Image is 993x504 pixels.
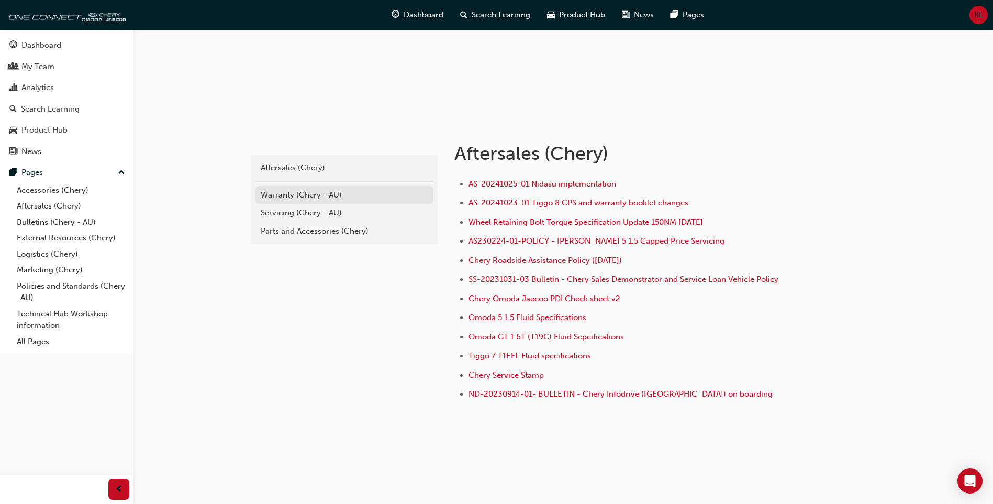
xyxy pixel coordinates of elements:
a: Servicing (Chery - AU) [255,204,433,222]
button: Pages [4,163,129,182]
span: people-icon [9,62,17,72]
a: AS-20241025-01 Nidasu implementation [468,179,616,189]
a: Product Hub [4,120,129,140]
div: Parts and Accessories (Chery) [261,225,428,237]
a: SS-20231031-03 Bulletin - Chery Sales Demonstrator and Service Loan Vehicle Policy [468,275,778,284]
a: Policies and Standards (Chery -AU) [13,278,129,306]
div: Open Intercom Messenger [957,468,983,494]
a: Search Learning [4,100,129,119]
span: up-icon [118,166,125,180]
span: search-icon [460,8,467,21]
span: news-icon [9,147,17,157]
a: car-iconProduct Hub [539,4,613,26]
button: KL [969,6,988,24]
a: Marketing (Chery) [13,262,129,278]
button: DashboardMy TeamAnalyticsSearch LearningProduct HubNews [4,34,129,163]
span: pages-icon [671,8,678,21]
a: Chery Service Stamp [468,370,544,380]
h1: Aftersales (Chery) [454,142,798,165]
span: Search Learning [472,9,530,21]
span: news-icon [622,8,630,21]
a: Chery Roadside Assistance Policy ([DATE]) [468,256,622,265]
img: oneconnect [5,4,126,25]
div: Warranty (Chery - AU) [261,189,428,201]
span: Pages [683,9,704,21]
a: My Team [4,57,129,76]
div: Product Hub [21,124,68,136]
a: guage-iconDashboard [383,4,452,26]
div: Search Learning [21,103,80,115]
a: Tiggo 7 T1EFL Fluid specifications [468,351,591,360]
span: News [634,9,654,21]
a: News [4,142,129,161]
span: Dashboard [404,9,443,21]
a: External Resources (Chery) [13,230,129,246]
a: Logistics (Chery) [13,246,129,262]
span: prev-icon [115,483,123,496]
a: Analytics [4,78,129,97]
a: search-iconSearch Learning [452,4,539,26]
a: Omoda 5 1.5 Fluid Specifications [468,313,586,322]
a: Dashboard [4,36,129,55]
div: Analytics [21,82,54,94]
a: Bulletins (Chery - AU) [13,214,129,231]
div: Pages [21,167,43,179]
a: AS230224-01-POLICY - [PERSON_NAME] 5 1.5 Capped Price Servicing [468,236,724,246]
span: pages-icon [9,168,17,178]
a: pages-iconPages [662,4,712,26]
span: car-icon [547,8,555,21]
a: ND-20230914-01- BULLETIN - Chery Infodrive ([GEOGRAPHIC_DATA]) on boarding [468,389,773,399]
span: Product Hub [559,9,605,21]
span: KL [974,9,983,21]
a: Technical Hub Workshop information [13,306,129,334]
a: Wheel Retaining Bolt Torque Specification Update 150NM [DATE] [468,217,703,227]
a: Chery Omoda Jaecoo PDI Check sheet v2 [468,294,620,303]
span: guage-icon [392,8,399,21]
div: Aftersales (Chery) [261,162,428,174]
a: news-iconNews [613,4,662,26]
span: chart-icon [9,83,17,93]
span: search-icon [9,105,17,114]
span: car-icon [9,126,17,135]
a: Omoda GT 1.6T (T19C) Fluid Sepcifications [468,332,624,342]
span: guage-icon [9,41,17,50]
div: Servicing (Chery - AU) [261,207,428,219]
a: Warranty (Chery - AU) [255,186,433,204]
a: Aftersales (Chery) [255,159,433,177]
a: Parts and Accessories (Chery) [255,222,433,240]
div: Dashboard [21,39,61,51]
a: Accessories (Chery) [13,182,129,199]
div: News [21,146,41,158]
a: AS-20241023-01 Tiggo 8 CPS and warranty booklet changes [468,198,688,207]
div: My Team [21,61,54,73]
a: All Pages [13,334,129,350]
a: Aftersales (Chery) [13,198,129,214]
